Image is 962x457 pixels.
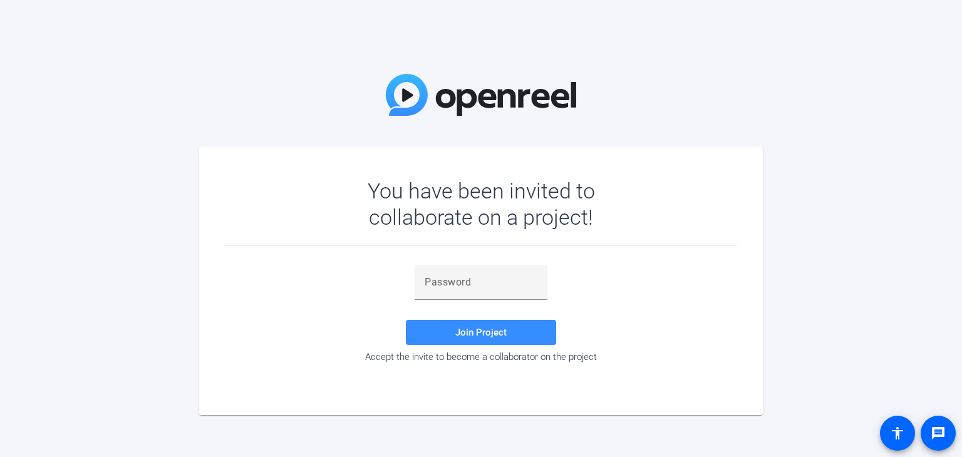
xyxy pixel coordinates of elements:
[224,351,738,362] div: Accept the invite to become a collaborator on the project
[455,327,507,338] span: Join Project
[890,426,905,441] mat-icon: accessibility
[406,320,556,345] button: Join Project
[331,178,631,230] div: You have been invited to collaborate on a project!
[931,426,946,441] mat-icon: message
[425,275,537,290] input: Password
[386,74,576,116] img: OpenReel Logo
